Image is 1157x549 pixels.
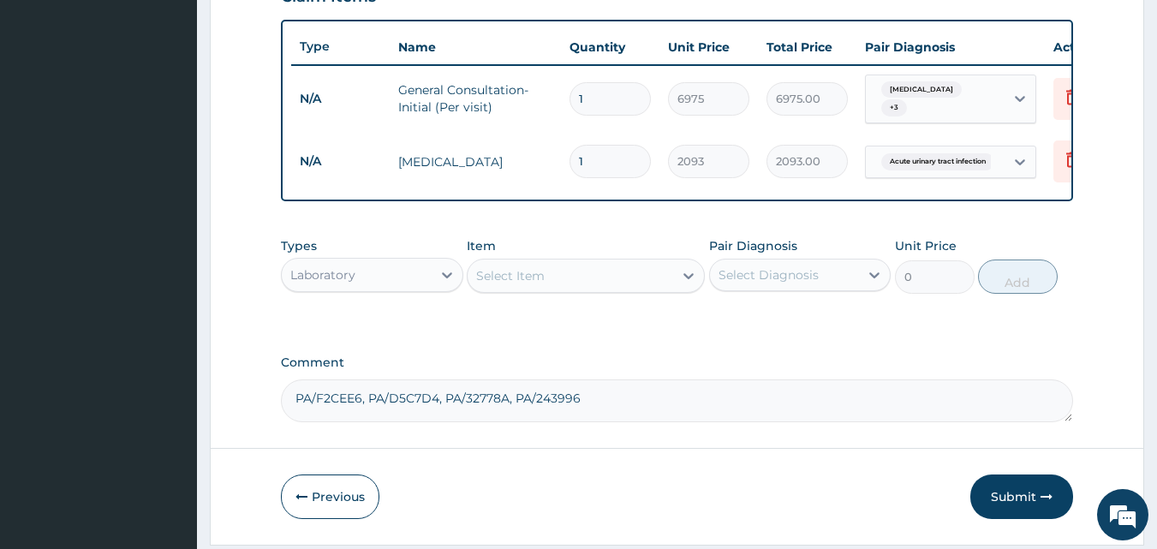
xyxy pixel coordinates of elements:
th: Unit Price [659,30,758,64]
th: Total Price [758,30,856,64]
th: Type [291,31,390,63]
div: Laboratory [290,266,355,283]
th: Pair Diagnosis [856,30,1045,64]
span: We're online! [99,165,236,338]
label: Pair Diagnosis [709,237,797,254]
th: Name [390,30,561,64]
textarea: Type your message and hit 'Enter' [9,367,326,427]
div: Select Item [476,267,545,284]
button: Previous [281,474,379,519]
span: [MEDICAL_DATA] [881,81,962,98]
label: Unit Price [895,237,957,254]
button: Submit [970,474,1073,519]
td: N/A [291,146,390,177]
div: Minimize live chat window [281,9,322,50]
img: d_794563401_company_1708531726252_794563401 [32,86,69,128]
span: Acute urinary tract infection [881,153,994,170]
span: + 3 [881,99,907,116]
td: General Consultation-Initial (Per visit) [390,73,561,124]
button: Add [978,260,1058,294]
th: Actions [1045,30,1130,64]
label: Comment [281,355,1074,370]
td: [MEDICAL_DATA] [390,145,561,179]
label: Item [467,237,496,254]
label: Types [281,239,317,254]
td: N/A [291,83,390,115]
th: Quantity [561,30,659,64]
div: Chat with us now [89,96,288,118]
div: Select Diagnosis [719,266,819,283]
